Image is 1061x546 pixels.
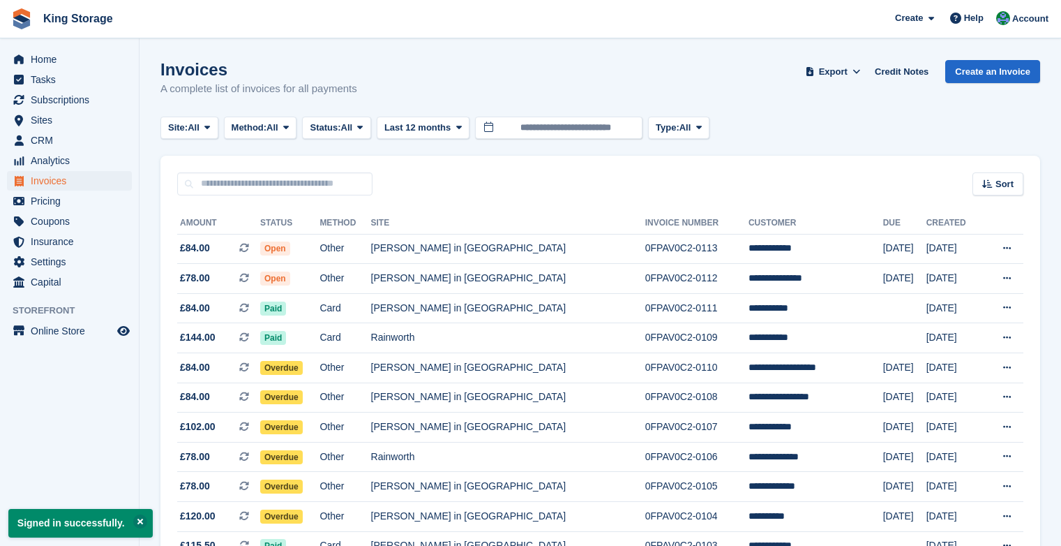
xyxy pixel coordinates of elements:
td: [DATE] [883,442,926,472]
span: All [341,121,353,135]
span: Export [819,65,848,79]
th: Invoice Number [645,212,748,235]
td: [DATE] [883,502,926,532]
a: menu [7,131,132,150]
span: CRM [31,131,114,150]
span: Type: [656,121,679,135]
td: Other [319,353,370,383]
td: Other [319,234,370,264]
a: menu [7,321,132,341]
td: 0FPAV0C2-0113 [645,234,748,264]
td: [PERSON_NAME] in [GEOGRAPHIC_DATA] [371,383,645,413]
span: Site: [168,121,188,135]
span: Overdue [260,420,303,434]
span: Create [895,11,923,25]
td: [PERSON_NAME] in [GEOGRAPHIC_DATA] [371,413,645,443]
td: [DATE] [883,264,926,294]
button: Method: All [224,117,297,140]
td: Other [319,264,370,294]
td: 0FPAV0C2-0112 [645,264,748,294]
a: menu [7,50,132,69]
span: Account [1012,12,1048,26]
img: John King [996,11,1010,25]
span: All [679,121,691,135]
th: Created [926,212,982,235]
a: menu [7,151,132,170]
span: £78.00 [180,450,210,464]
td: Other [319,442,370,472]
span: Overdue [260,510,303,524]
td: [DATE] [883,234,926,264]
span: Overdue [260,450,303,464]
td: [PERSON_NAME] in [GEOGRAPHIC_DATA] [371,234,645,264]
button: Last 12 months [377,117,469,140]
td: [DATE] [926,442,982,472]
td: [DATE] [926,472,982,502]
td: [DATE] [926,502,982,532]
span: Overdue [260,480,303,494]
td: [DATE] [926,234,982,264]
span: £84.00 [180,241,210,256]
button: Type: All [648,117,709,140]
td: [DATE] [883,472,926,502]
span: £84.00 [180,360,210,375]
span: Coupons [31,212,114,231]
td: [DATE] [926,323,982,353]
td: Other [319,472,370,502]
td: Other [319,413,370,443]
p: A complete list of invoices for all payments [160,81,357,97]
p: Signed in successfully. [8,509,153,538]
td: Other [319,383,370,413]
a: menu [7,232,132,251]
td: 0FPAV0C2-0104 [645,502,748,532]
span: Overdue [260,361,303,375]
span: Invoices [31,171,114,191]
button: Site: All [160,117,218,140]
span: Sort [995,177,1014,191]
span: Pricing [31,191,114,211]
td: 0FPAV0C2-0108 [645,383,748,413]
h1: Invoices [160,60,357,79]
button: Status: All [302,117,370,140]
td: Rainworth [371,323,645,353]
td: 0FPAV0C2-0110 [645,353,748,383]
td: 0FPAV0C2-0107 [645,413,748,443]
span: Last 12 months [384,121,451,135]
td: [DATE] [926,293,982,323]
span: Help [964,11,984,25]
span: Tasks [31,70,114,89]
td: 0FPAV0C2-0106 [645,442,748,472]
span: Open [260,272,290,286]
td: Other [319,502,370,532]
span: Home [31,50,114,69]
span: £78.00 [180,271,210,286]
th: Method [319,212,370,235]
td: [DATE] [883,413,926,443]
span: £84.00 [180,301,210,316]
td: [PERSON_NAME] in [GEOGRAPHIC_DATA] [371,264,645,294]
th: Customer [748,212,883,235]
a: menu [7,252,132,272]
td: Card [319,323,370,353]
span: Storefront [13,304,139,318]
a: menu [7,191,132,211]
a: menu [7,212,132,231]
a: menu [7,70,132,89]
td: [PERSON_NAME] in [GEOGRAPHIC_DATA] [371,502,645,532]
span: Paid [260,331,286,345]
th: Status [260,212,319,235]
td: 0FPAV0C2-0111 [645,293,748,323]
span: Settings [31,252,114,272]
span: Paid [260,302,286,316]
td: [PERSON_NAME] in [GEOGRAPHIC_DATA] [371,353,645,383]
span: £144.00 [180,330,216,345]
span: Method: [232,121,267,135]
button: Export [802,60,864,83]
a: menu [7,90,132,110]
a: menu [7,272,132,292]
td: [PERSON_NAME] in [GEOGRAPHIC_DATA] [371,293,645,323]
img: stora-icon-8386f47178a22dfd0bd8f6a31ec36ba5ce8667c1dd55bd0f319d3a0aa187defe.svg [11,8,32,29]
span: Open [260,242,290,256]
a: King Storage [38,7,119,30]
span: £78.00 [180,479,210,494]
